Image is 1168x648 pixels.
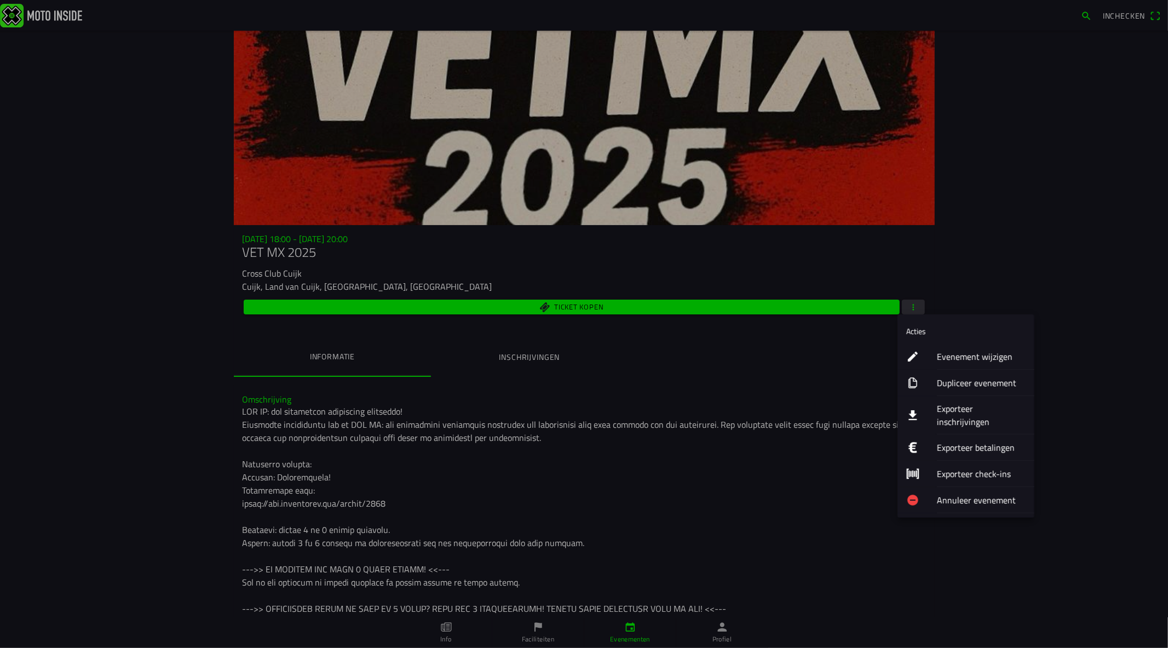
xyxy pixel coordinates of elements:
ion-icon: barcode [906,467,919,480]
ion-icon: copy [906,376,919,389]
ion-icon: create [906,350,919,363]
ion-icon: download [906,409,919,422]
ion-label: Exporteer betalingen [937,441,1026,454]
ion-label: Exporteer inschrijvingen [937,402,1026,428]
ion-label: Evenement wijzigen [937,350,1026,363]
ion-icon: logo euro [906,441,919,454]
ion-label: Exporteer check-ins [937,467,1026,480]
ion-icon: remove circle [906,494,919,507]
ion-label: Dupliceer evenement [937,376,1026,389]
ion-label: Annuleer evenement [937,494,1026,507]
ion-label: Acties [906,325,926,337]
